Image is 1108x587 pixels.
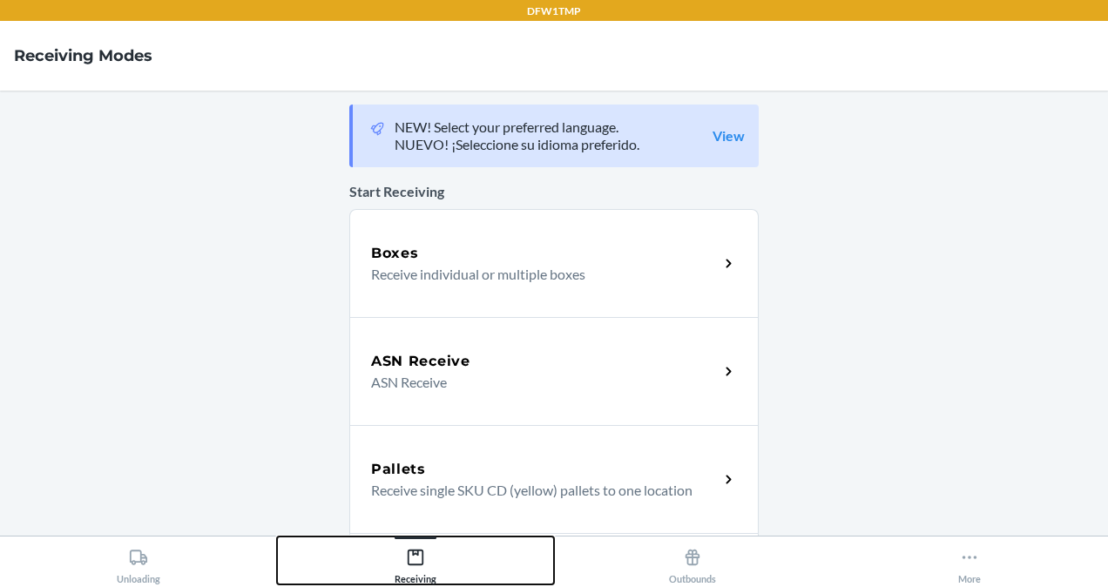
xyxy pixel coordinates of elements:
div: Unloading [117,541,160,584]
div: Outbounds [669,541,716,584]
p: Receive single SKU CD (yellow) pallets to one location [371,480,705,501]
a: BoxesReceive individual or multiple boxes [349,209,759,317]
h4: Receiving Modes [14,44,152,67]
div: Receiving [395,541,436,584]
button: Outbounds [554,536,831,584]
a: ASN ReceiveASN Receive [349,317,759,425]
h5: Pallets [371,459,426,480]
p: Start Receiving [349,181,759,202]
div: More [958,541,981,584]
p: NEW! Select your preferred language. [395,118,639,136]
button: More [831,536,1108,584]
p: DFW1TMP [527,3,581,19]
p: NUEVO! ¡Seleccione su idioma preferido. [395,136,639,153]
h5: ASN Receive [371,351,470,372]
h5: Boxes [371,243,419,264]
a: PalletsReceive single SKU CD (yellow) pallets to one location [349,425,759,533]
a: View [713,127,745,145]
p: ASN Receive [371,372,705,393]
p: Receive individual or multiple boxes [371,264,705,285]
button: Receiving [277,536,554,584]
